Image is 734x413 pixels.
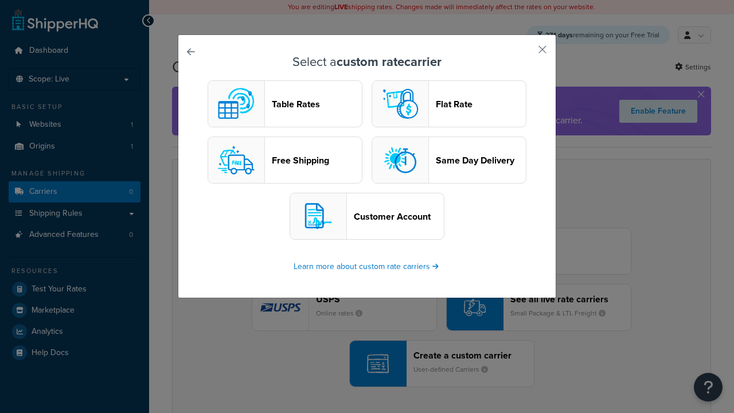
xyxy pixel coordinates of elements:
[294,260,440,272] a: Learn more about custom rate carriers
[207,55,527,69] h3: Select a
[372,137,526,184] button: sameday logoSame Day Delivery
[272,99,362,110] header: Table Rates
[290,193,444,240] button: customerAccount logoCustomer Account
[295,193,341,239] img: customerAccount logo
[337,52,442,71] strong: custom rate carrier
[436,99,526,110] header: Flat Rate
[208,80,362,127] button: custom logoTable Rates
[213,137,259,183] img: free logo
[208,137,362,184] button: free logoFree Shipping
[272,155,362,166] header: Free Shipping
[377,81,423,127] img: flat logo
[213,81,259,127] img: custom logo
[377,137,423,183] img: sameday logo
[354,211,444,222] header: Customer Account
[372,80,526,127] button: flat logoFlat Rate
[436,155,526,166] header: Same Day Delivery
